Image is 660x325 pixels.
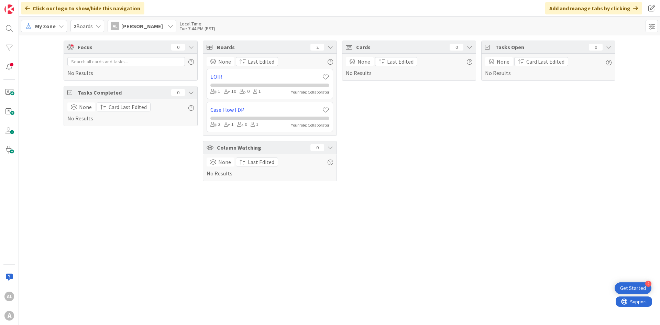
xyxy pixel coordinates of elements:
div: 0 [237,121,247,128]
span: None [497,57,509,66]
div: Add and manage tabs by clicking [545,2,642,14]
button: Last Edited [375,57,417,66]
span: Last Edited [248,57,274,66]
span: Tasks Open [495,43,585,51]
div: 4 [645,281,651,287]
span: None [79,103,92,111]
div: A [4,311,14,321]
div: No Results [67,102,194,122]
b: 2 [74,23,76,30]
button: Last Edited [236,158,278,166]
div: No Results [346,57,472,77]
span: Boards [217,43,307,51]
div: No Results [67,57,194,77]
div: 1 [210,88,220,95]
div: 1 [253,88,261,95]
div: 0 [171,44,185,51]
div: AL [111,22,119,30]
span: Last Edited [387,57,414,66]
div: No Results [485,57,612,77]
div: 0 [171,89,185,96]
span: Card Last Edited [109,103,147,111]
span: Last Edited [248,158,274,166]
div: 2 [310,44,324,51]
button: Last Edited [236,57,278,66]
span: None [357,57,370,66]
div: 0 [310,144,324,151]
div: 1 [224,121,234,128]
div: AL [4,292,14,301]
div: 0 [240,88,250,95]
span: None [218,57,231,66]
span: Card Last Edited [526,57,564,66]
span: Focus [78,43,166,51]
button: Card Last Edited [514,57,568,66]
span: None [218,158,231,166]
div: 0 [589,44,603,51]
div: No Results [207,158,333,177]
span: Support [14,1,31,9]
div: Click our logo to show/hide this navigation [21,2,144,14]
span: Boards [74,22,93,30]
div: Open Get Started checklist, remaining modules: 4 [615,282,651,294]
button: Card Last Edited [97,102,151,111]
div: Local Time: [180,21,215,26]
div: Your role: Collaborator [291,122,329,128]
img: Visit kanbanzone.com [4,4,14,14]
input: Search all cards and tasks... [67,57,185,66]
span: Cards [356,43,446,51]
span: Column Watching [217,143,307,152]
span: Tasks Completed [78,88,168,97]
div: Get Started [620,285,646,292]
div: 2 [210,121,220,128]
span: [PERSON_NAME] [121,22,163,30]
div: 10 [224,88,236,95]
div: Tue 7:44 PM (BST) [180,26,215,31]
a: Case Flow FDP [210,106,322,114]
div: Your role: Collaborator [291,89,329,95]
div: 1 [251,121,258,128]
div: 0 [450,44,463,51]
span: My Zone [35,22,56,30]
a: EOIR [210,73,322,81]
